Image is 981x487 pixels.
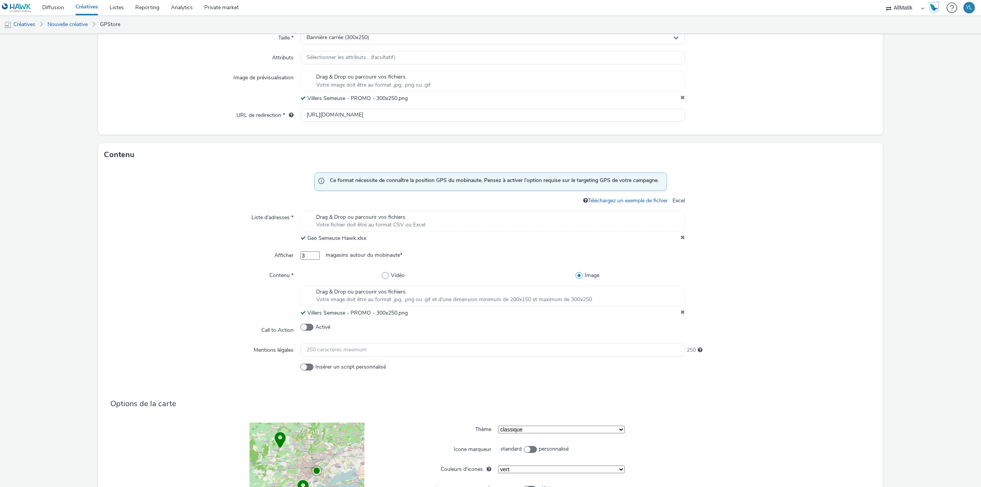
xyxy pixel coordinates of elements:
[269,51,297,62] label: Attributs
[266,269,297,279] label: Contenu *
[966,2,972,13] div: YL
[307,34,369,41] span: Bannière carrée (300x250)
[251,343,297,354] label: Mentions légales
[104,149,135,161] h3: Contenu
[451,443,494,453] label: Icone marqueur
[275,31,297,42] label: Taille *
[315,363,386,371] span: Insérer un script personnalisé
[391,272,405,279] span: Vidéo
[500,445,522,453] span: standard
[307,234,366,242] span: Geo Semeuse Hawk.xlsx
[300,343,685,357] input: 250 caractères maximum
[483,466,491,473] div: Couleurs de l'icone de position et des marqueurs par défaut
[271,249,297,259] label: Afficher
[316,288,592,296] span: Drag & Drop ou parcourir vos fichiers.
[316,296,592,303] span: Votre image doit être au format .jpg, .png ou .gif et d'une dimension minimum de 200x150 et maxim...
[307,54,395,61] span: Sélectionner les attributs... (facultatif)
[307,309,408,316] span: Villers Semeuse - PROMO - 300x250.png
[248,211,297,221] label: Liste d'adresses *
[472,423,494,433] label: Thème
[320,251,408,260] span: magasins autour du mobinaute *
[928,2,940,14] img: Hawk Academy
[928,2,943,14] a: Hawk Academy
[585,272,599,279] span: Image
[258,323,297,334] label: Call to Action
[316,73,431,81] span: Drag & Drop ou parcourir vos fichiers.
[316,81,431,89] span: Votre image doit être au format .jpg, .png ou .gif
[307,95,408,102] span: Villers Semeuse - PROMO - 300x250.png
[316,221,425,229] span: Votre fichier doit être au format CSV ou Excel
[285,112,294,119] div: L'URL de redirection sera utilisée comme URL de validation avec certains SSP et ce sera l'URL de ...
[230,71,297,82] label: Image de prévisualisation
[2,3,31,13] img: undefined Logo
[4,21,11,29] img: mobile
[438,462,494,473] label: Couleurs d'icones
[233,108,297,119] label: URL de redirection *
[300,108,685,122] input: URL de redirection
[315,323,330,331] span: Activé
[96,15,124,34] a: GPStore
[316,213,425,221] span: Drag & Drop ou parcourir vos fichiers.
[44,15,92,34] a: Nouvelle créative
[539,445,569,453] span: personnalisé
[330,177,659,187] span: Ce format nécessite de connaître la position GPS du mobinaute. Pensez à activer l’option requise ...
[698,346,702,354] div: 250 caractères maximum
[588,197,671,204] a: Téléchargez un exemple de fichier
[671,197,685,204] span: Excel
[687,346,696,354] span: 250
[110,398,877,409] h3: Options de la carte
